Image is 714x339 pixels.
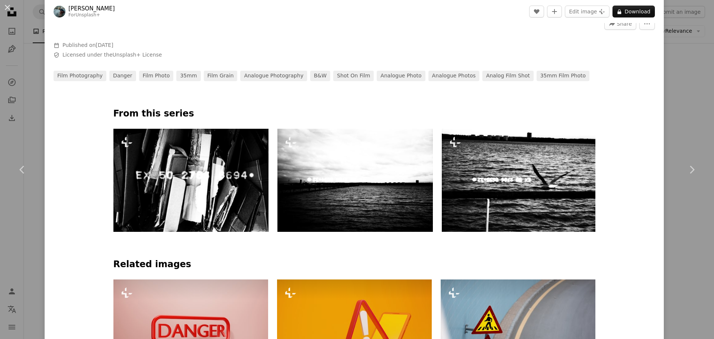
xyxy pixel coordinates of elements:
a: analog film shot [482,71,534,81]
a: Seagull flying over the water near buildings [442,177,597,183]
img: Go to Annie Spratt's profile [54,6,65,17]
a: analogue photos [428,71,480,81]
button: Download [612,6,655,17]
button: Share this image [604,18,636,30]
a: a red danger sign with the word danger on it [113,327,268,334]
a: Next [669,134,714,205]
a: a street sign on the side of a road [441,327,595,334]
a: analogue photo [377,71,425,81]
a: danger [109,71,136,81]
a: film photography [54,71,106,81]
h4: Related images [113,259,595,271]
a: Mobile notification badge symbol on orange background. Safety warning sign Warning on dangers of ... [277,325,432,332]
a: Unsplash+ [75,12,100,17]
a: Unsplash+ License [113,52,162,58]
span: Licensed under the [62,51,162,59]
time: August 27, 2025 at 10:40:06 AM CDT [96,42,113,48]
img: Seagull flying over the water near buildings [442,129,597,232]
span: Share [617,18,632,29]
button: Edit image [565,6,610,17]
a: analogue photography [240,71,307,81]
div: For [68,12,115,18]
img: Pile of old books with text overlay [113,129,269,232]
a: 35mm [176,71,200,81]
img: Dark, moody seascape with distant city skyline. [277,129,433,232]
button: Add to Collection [547,6,562,17]
a: [PERSON_NAME] [68,5,115,12]
button: More Actions [639,18,655,30]
a: film grain [204,71,238,81]
a: shot on film [333,71,374,81]
a: Pile of old books with text overlay [113,177,269,183]
a: 35mm film photo [537,71,589,81]
a: film photo [139,71,174,81]
button: Like [529,6,544,17]
p: From this series [113,108,595,120]
span: Published on [62,42,113,48]
a: Dark, moody seascape with distant city skyline. [277,177,433,183]
a: b&w [310,71,330,81]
